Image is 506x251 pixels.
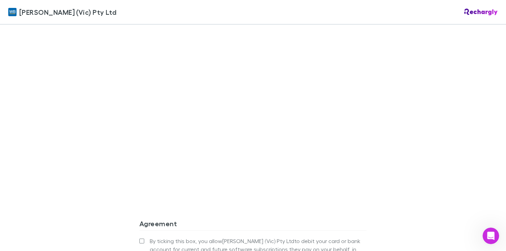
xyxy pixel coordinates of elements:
h3: Agreement [139,219,367,230]
img: William Buck (Vic) Pty Ltd's Logo [8,8,17,16]
iframe: Secure address input frame [138,29,368,188]
img: Rechargly Logo [464,9,498,15]
span: [PERSON_NAME] (Vic) Pty Ltd [19,7,116,17]
iframe: Intercom live chat [483,228,499,244]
